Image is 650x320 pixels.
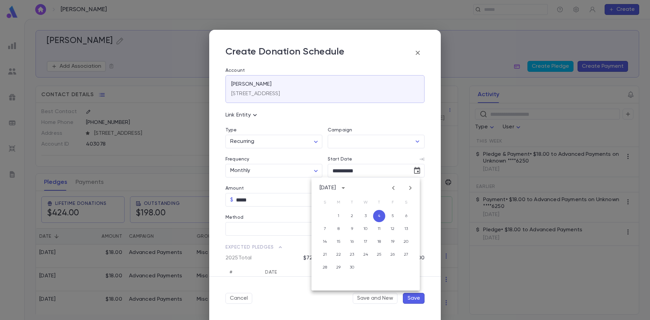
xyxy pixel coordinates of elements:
p: Create Donation Schedule [225,46,345,60]
span: Monthly [230,168,250,173]
button: Open [413,137,422,146]
p: [STREET_ADDRESS] [231,90,280,97]
span: Recurring [230,139,254,144]
button: 3 [360,210,372,222]
button: Cancel [225,293,252,304]
p: Link Entity [225,111,259,119]
button: calendar view is open, switch to year view [338,183,349,193]
p: $ [230,196,233,203]
button: 19 [387,236,399,248]
button: 30 [346,261,358,274]
span: Monday [332,196,345,209]
span: Sunday [319,196,331,209]
button: 14 [319,236,331,248]
span: Expected Pledges [225,244,425,255]
button: 13 [400,223,412,235]
button: 4 [373,210,385,222]
span: Friday [387,196,399,209]
label: Frequency [225,156,249,162]
button: Save [403,293,425,304]
button: 22 [332,249,345,261]
label: Method [225,215,243,220]
button: 29 [332,261,345,274]
button: Start Date [419,156,425,162]
span: Saturday [400,196,412,209]
button: 28 [319,261,331,274]
button: 16 [346,236,358,248]
label: Campaign [328,127,352,133]
button: 9 [346,223,358,235]
label: Amount [225,186,244,191]
button: 20 [400,236,412,248]
button: 2 [346,210,358,222]
p: [PERSON_NAME] [231,81,272,88]
button: 5 [387,210,399,222]
button: 24 [360,249,372,261]
span: Wednesday [360,196,372,209]
button: Previous month [388,183,399,193]
button: 26 [387,249,399,261]
button: 6 [400,210,412,222]
label: Account [225,68,425,73]
div: Monthly [225,164,322,177]
button: 18 [373,236,385,248]
button: 25 [373,249,385,261]
button: 12 [387,223,399,235]
p: $72.00 [303,255,321,261]
button: Save and New [353,293,397,304]
button: Next month [405,183,416,193]
div: Recurring [225,135,322,148]
div: [DATE] [320,185,336,191]
button: 23 [346,249,358,261]
button: 15 [332,236,345,248]
button: 8 [332,223,345,235]
button: 17 [360,236,372,248]
button: 21 [319,249,331,261]
button: 27 [400,249,412,261]
span: Tuesday [346,196,358,209]
button: Open [310,224,320,234]
span: Thursday [373,196,385,209]
button: 10 [360,223,372,235]
button: 1 [332,210,345,222]
button: 11 [373,223,385,235]
label: Type [225,127,237,133]
label: Start Date [328,156,352,162]
button: 7 [319,223,331,235]
button: Choose date, selected date is Sep 4, 2025 [410,164,424,177]
p: 2025 Total [225,255,286,261]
